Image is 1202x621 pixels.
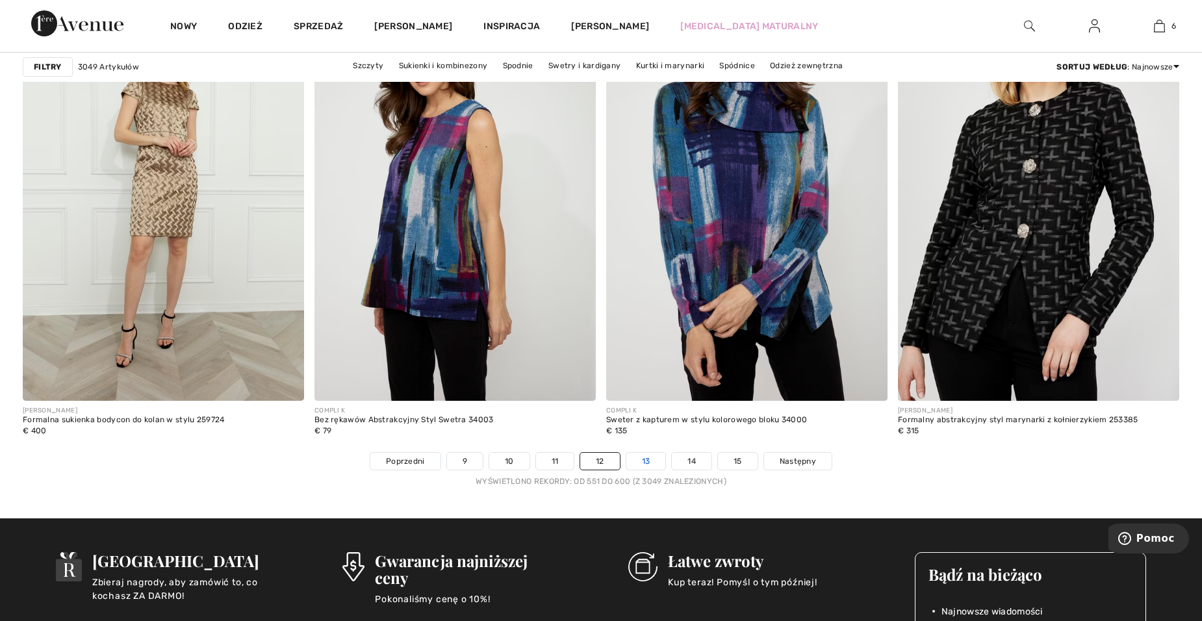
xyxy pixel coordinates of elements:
a: Spódnice [713,57,761,74]
div: [PERSON_NAME] [898,406,1138,416]
a: 15 [718,453,758,470]
span: Inspiracja [483,21,540,34]
div: COMPLI K [314,406,494,416]
a: Spodnie [496,57,540,74]
a: 6 [1127,18,1191,34]
a: Odzież [228,21,262,34]
span: € 79 [314,426,331,435]
font: : Najnowsze [1056,62,1173,71]
span: € 135 [606,426,628,435]
img: Szukaj w witrynie [1024,18,1035,34]
a: Sukienki i kombinezony [392,57,494,74]
h3: Gwarancja najniższej ceny [375,552,537,586]
span: € 400 [23,426,47,435]
span: Poprzedni [386,455,425,467]
div: COMPLI K [606,406,807,416]
a: Szczyty [346,57,390,74]
a: Poprzedni [370,453,441,470]
a: [MEDICAL_DATA] maturalny [680,19,818,33]
a: Następny [764,453,832,470]
a: Kurtki i marynarki [630,57,711,74]
h3: Bądź na bieżąco [928,566,1132,583]
strong: Filtry [34,61,62,73]
a: Sprzedaż [294,21,343,34]
div: [PERSON_NAME] [23,406,225,416]
div: Formalna sukienka bodycon do kolan w stylu 259724 [23,416,225,425]
div: Formalny abstrakcyjny styl marynarki z kołnierzykiem 253385 [898,416,1138,425]
img: Avenue Rewards [56,552,82,581]
img: Easy Returns [628,552,658,581]
a: Odzież zewnętrzna [763,57,849,74]
img: Aleja 1ère [31,10,123,36]
span: € 315 [898,426,919,435]
img: Moja torba [1154,18,1165,34]
a: 9 [447,453,483,470]
a: 14 [672,453,711,470]
h3: [GEOGRAPHIC_DATA] [92,552,259,569]
span: Następny [780,455,816,467]
a: 10 [489,453,530,470]
p: Kup teraz! Pomyśl o tym później! [668,576,817,602]
a: [PERSON_NAME] [374,21,452,34]
nav: Nawigacja po stronie [23,452,1179,487]
a: Swetry i kardigany [542,57,627,74]
p: Zbieraj nagrody, aby zamówić to, co kochasz ZA DARMO! [92,576,259,602]
p: Pokonaliśmy cenę o 10%! [375,592,537,618]
a: 11 [536,453,574,470]
span: 6 [1171,20,1176,32]
img: Lowest Price Guarantee [342,552,364,581]
div: Bez rękawów Abstrakcyjny Styl Swetra 34003 [314,416,494,425]
a: Sign In [1079,18,1110,34]
a: 13 [626,453,666,470]
iframe: Opens a widget where you can find more information [1108,524,1189,556]
div: Sweter z kapturem w stylu kolorowego bloku 34000 [606,416,807,425]
span: Najnowsze wiadomości [941,605,1043,618]
a: Nowy [170,21,197,34]
h3: Łatwe zwroty [668,552,817,569]
a: 12 [580,453,620,470]
div: Wyświetlono rekordy: od 551 do 600 (z 3049 znalezionych) [23,475,1179,487]
strong: Sortuj według [1056,62,1127,71]
span: 3049 Artykułów [78,61,139,73]
img: Moje informacje [1089,18,1100,34]
a: [PERSON_NAME] [571,19,649,33]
